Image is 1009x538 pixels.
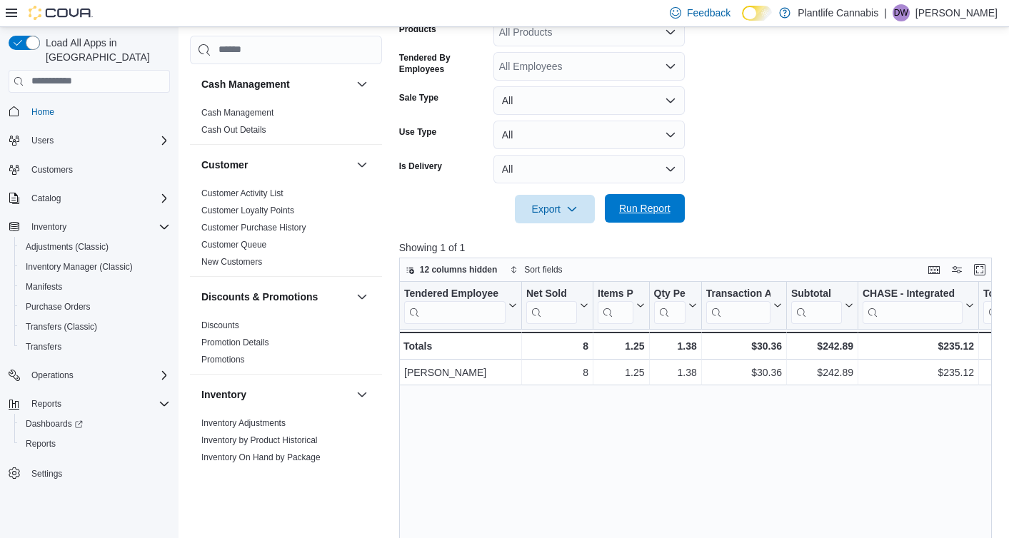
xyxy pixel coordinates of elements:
[20,435,170,452] span: Reports
[515,195,595,223] button: Export
[20,238,170,255] span: Adjustments (Classic)
[687,6,731,20] span: Feedback
[31,193,61,204] span: Catalog
[201,337,269,347] a: Promotion Details
[925,261,943,278] button: Keyboard shortcuts
[706,287,782,323] button: Transaction Average
[706,337,782,355] div: $30.36
[526,364,588,381] div: 8
[20,278,170,295] span: Manifests
[26,103,60,121] a: Home
[201,290,351,304] button: Discounts & Promotions
[863,287,963,323] div: CHASE - Integrated
[798,4,878,21] p: Plantlife Cannabis
[14,237,176,257] button: Adjustments (Classic)
[598,287,633,300] div: Items Per Transaction
[948,261,965,278] button: Display options
[14,317,176,337] button: Transfers (Classic)
[20,338,170,355] span: Transfers
[26,132,170,149] span: Users
[201,387,246,402] h3: Inventory
[26,241,109,253] span: Adjustments (Classic)
[894,4,908,21] span: DW
[20,338,67,355] a: Transfers
[893,4,910,21] div: Dylan Wytinck
[201,108,273,118] a: Cash Management
[201,158,351,172] button: Customer
[14,277,176,297] button: Manifests
[14,434,176,454] button: Reports
[201,354,245,365] span: Promotions
[26,261,133,273] span: Inventory Manager (Classic)
[26,301,91,313] span: Purchase Orders
[26,367,170,384] span: Operations
[653,287,685,323] div: Qty Per Transaction
[526,287,588,323] button: Net Sold
[404,287,517,323] button: Tendered Employee
[14,257,176,277] button: Inventory Manager (Classic)
[201,124,266,136] span: Cash Out Details
[31,370,74,381] span: Operations
[863,287,974,323] button: CHASE - Integrated
[201,320,239,331] span: Discounts
[524,264,562,275] span: Sort fields
[598,337,645,355] div: 1.25
[29,6,93,20] img: Cova
[190,104,382,144] div: Cash Management
[653,287,696,323] button: Qty Per Transaction
[3,131,176,151] button: Users
[971,261,988,278] button: Enter fullscreen
[201,77,351,91] button: Cash Management
[619,201,671,215] span: Run Report
[605,194,685,223] button: Run Report
[201,239,266,250] span: Customer Queue
[20,435,61,452] a: Reports
[706,364,782,381] div: $30.36
[26,395,170,412] span: Reports
[404,364,517,381] div: [PERSON_NAME]
[201,435,318,445] a: Inventory by Product Historical
[706,287,770,323] div: Transaction Average
[399,24,436,35] label: Products
[526,287,577,323] div: Net Sold
[403,337,517,355] div: Totals
[493,121,685,149] button: All
[201,337,269,348] span: Promotion Details
[201,355,245,365] a: Promotions
[201,320,239,330] a: Discounts
[26,281,62,293] span: Manifests
[31,398,61,410] span: Reports
[3,217,176,237] button: Inventory
[201,223,306,233] a: Customer Purchase History
[3,159,176,180] button: Customers
[493,155,685,183] button: All
[353,76,371,93] button: Cash Management
[399,126,436,138] label: Use Type
[31,164,73,176] span: Customers
[201,418,286,428] a: Inventory Adjustments
[20,318,103,335] a: Transfers (Classic)
[9,96,170,521] nav: Complex example
[14,297,176,317] button: Purchase Orders
[26,341,61,352] span: Transfers
[201,417,286,429] span: Inventory Adjustments
[31,106,54,118] span: Home
[26,464,170,482] span: Settings
[201,107,273,118] span: Cash Management
[14,337,176,357] button: Transfers
[400,261,503,278] button: 12 columns hidden
[201,188,283,198] a: Customer Activity List
[791,287,853,323] button: Subtotal
[598,364,645,381] div: 1.25
[31,468,62,479] span: Settings
[201,158,248,172] h3: Customer
[201,290,318,304] h3: Discounts & Promotions
[399,161,442,172] label: Is Delivery
[201,387,351,402] button: Inventory
[20,298,96,315] a: Purchase Orders
[26,190,170,207] span: Catalog
[404,287,506,323] div: Tendered Employee
[863,287,963,300] div: CHASE - Integrated
[404,287,506,300] div: Tendered Employee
